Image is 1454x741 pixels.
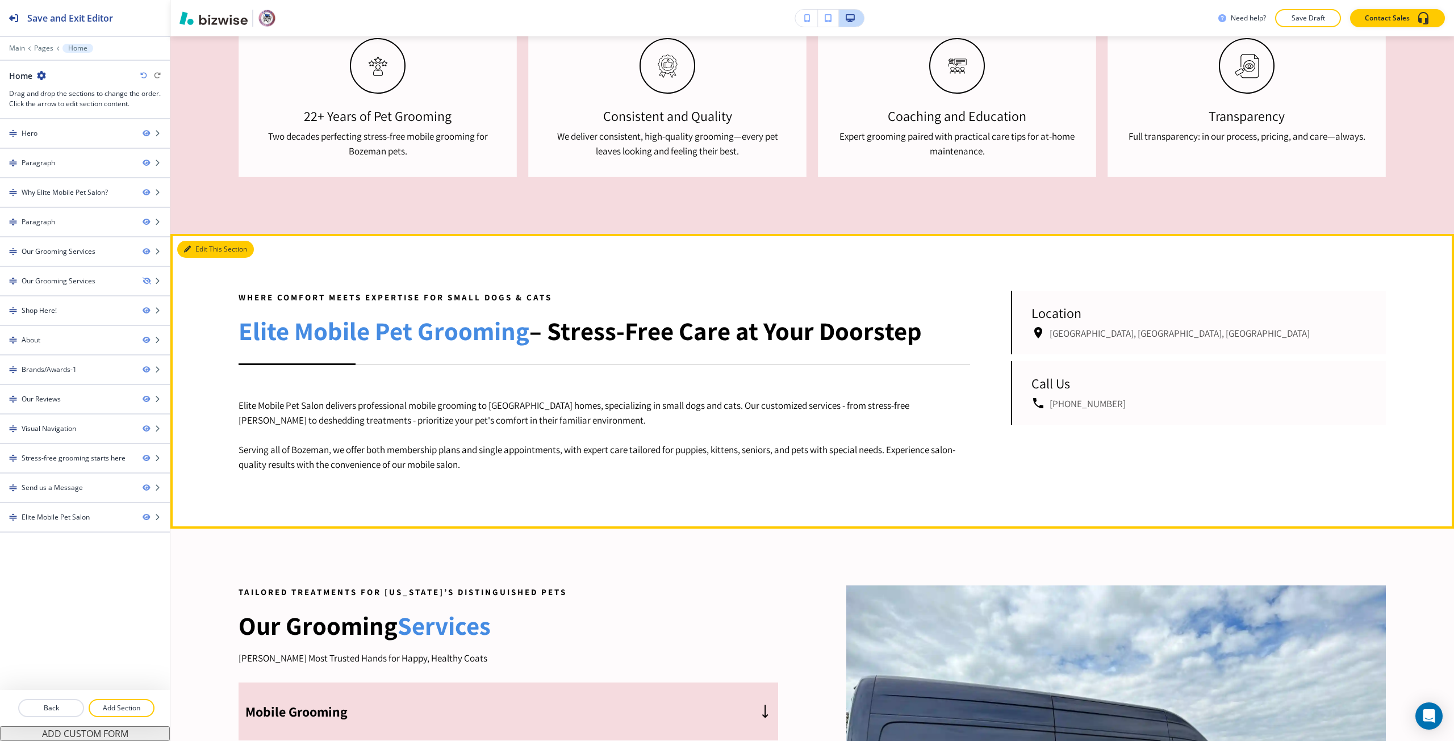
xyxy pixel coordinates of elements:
[304,107,452,124] p: 22+ Years of Pet Grooming
[9,366,17,374] img: Drag
[22,246,95,257] div: Our Grooming Services
[9,277,17,285] img: Drag
[365,53,391,79] img: icon
[9,425,17,433] img: Drag
[1209,107,1285,124] p: Transparency
[22,128,37,139] div: Hero
[1011,361,1386,425] a: Call Us[PHONE_NUMBER]
[9,513,17,521] img: Drag
[22,365,77,375] div: Brands/Awards-1
[239,609,398,642] strong: Our Grooming
[34,44,53,52] button: Pages
[9,484,17,492] img: Drag
[1011,291,1386,354] a: Location[GEOGRAPHIC_DATA], [GEOGRAPHIC_DATA], [GEOGRAPHIC_DATA]
[22,276,95,286] div: Our Grooming Services
[1415,702,1443,730] div: Open Intercom Messenger
[89,699,154,717] button: Add Section
[9,159,17,167] img: Drag
[1050,396,1126,411] h6: [PHONE_NUMBER]
[9,336,17,344] img: Drag
[9,395,17,403] img: Drag
[1290,13,1326,23] p: Save Draft
[22,483,83,493] div: Send us a Message
[90,703,153,713] p: Add Section
[603,107,732,124] p: Consistent and Quality
[1031,375,1367,392] h5: Call Us
[9,129,17,137] img: Drag
[27,11,113,25] h2: Save and Exit Editor
[547,129,788,158] p: We deliver consistent, high-quality grooming—every pet leaves looking and feeling their best.
[9,307,17,315] img: Drag
[62,44,93,53] button: Home
[1234,53,1260,79] img: icon
[239,314,529,348] strong: Elite Mobile Pet Grooming
[1365,13,1410,23] p: Contact Sales
[22,424,76,434] div: Visual Navigation
[245,702,348,721] strong: Mobile Grooming
[945,53,970,79] img: icon
[257,129,498,158] p: Two decades perfecting stress-free mobile grooming for Bozeman pets.
[239,398,970,428] p: Elite Mobile Pet Salon delivers professional mobile grooming to [GEOGRAPHIC_DATA] homes, speciali...
[9,218,17,226] img: Drag
[239,585,778,599] p: Tailored Treatments for [US_STATE]’s Distinguished Pets
[22,512,90,522] div: Elite Mobile Pet Salon
[1050,326,1310,341] h6: [GEOGRAPHIC_DATA], [GEOGRAPHIC_DATA], [GEOGRAPHIC_DATA]
[22,335,40,345] div: About
[19,703,83,713] p: Back
[22,394,61,404] div: Our Reviews
[9,189,17,196] img: Drag
[1231,13,1266,23] h3: Need help?
[239,651,778,665] p: [PERSON_NAME] Most Trusted Hands for Happy, Healthy Coats
[68,44,87,52] p: Home
[9,248,17,256] img: Drag
[9,89,161,109] h3: Drag and drop the sections to change the order. Click the arrow to edit section content.
[1129,129,1365,144] p: Full transparency: in our process, pricing, and care—always.
[9,70,32,82] h2: Home
[22,187,108,198] div: Why Elite Mobile Pet Salon?
[22,453,126,463] div: Stress-free grooming starts here
[398,609,491,642] strong: Services
[239,291,970,304] p: Where Comfort Meets Expertise for Small Dogs & Cats
[22,158,55,168] div: Paragraph
[22,305,57,316] div: Shop Here!
[18,699,84,717] button: Back
[179,11,248,25] img: Bizwise Logo
[655,53,680,79] img: icon
[9,44,25,52] button: Main
[258,9,276,27] img: Your Logo
[177,241,254,258] button: Edit This Section
[239,442,970,472] p: Serving all of Bozeman, we offer both membership plans and single appointments, with expert care ...
[837,129,1077,158] p: Expert grooming paired with practical care tips for at-home maintenance.
[1031,304,1367,321] h5: Location
[9,454,17,462] img: Drag
[1350,9,1445,27] button: Contact Sales
[888,107,1026,124] p: Coaching and Education
[1275,9,1341,27] button: Save Draft
[239,683,778,740] button: Mobile Grooming
[22,217,55,227] div: Paragraph
[529,314,922,348] strong: – Stress-Free Care at Your Doorstep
